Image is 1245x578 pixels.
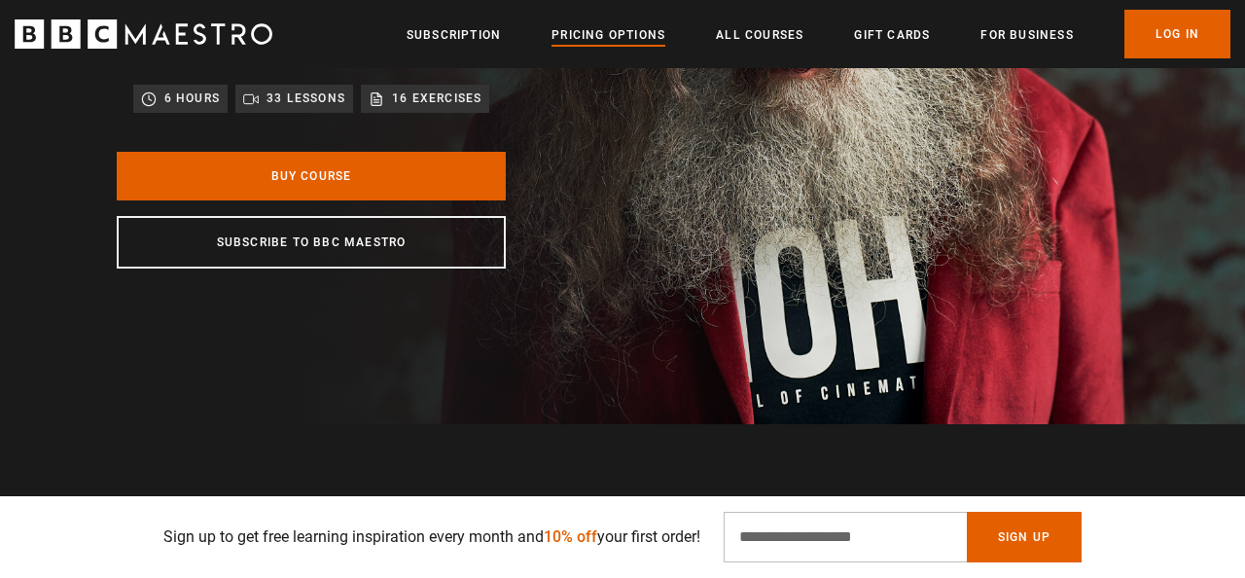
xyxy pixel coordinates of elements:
span: 10% off [544,527,597,546]
button: Sign Up [967,512,1082,562]
svg: BBC Maestro [15,19,272,49]
p: 16 exercises [392,89,481,108]
p: Sign up to get free learning inspiration every month and your first order! [163,525,700,549]
a: Gift Cards [854,25,930,45]
a: Subscription [407,25,501,45]
a: Buy Course [117,152,506,200]
a: Subscribe to BBC Maestro [117,216,506,269]
nav: Primary [407,10,1230,58]
p: 33 lessons [267,89,345,108]
p: 6 hours [164,89,220,108]
a: Pricing Options [551,25,665,45]
a: Log In [1124,10,1230,58]
a: All Courses [716,25,803,45]
a: For business [980,25,1073,45]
